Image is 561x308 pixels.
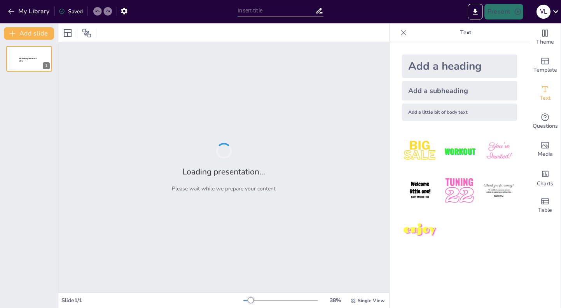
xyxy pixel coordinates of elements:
input: Insert title [238,5,315,16]
div: Add a little bit of body text [402,104,517,121]
span: Media [538,150,553,158]
span: Position [82,28,91,38]
img: 7.jpeg [402,212,438,248]
img: 4.jpeg [402,172,438,209]
img: 6.jpeg [481,172,517,209]
button: Present [484,4,523,19]
span: Single View [358,297,384,304]
div: Add a heading [402,55,517,78]
img: 2.jpeg [441,133,477,169]
div: 1 [6,46,52,72]
p: Text [410,23,522,42]
div: Saved [59,8,83,15]
button: Add slide [4,27,54,40]
div: Add ready made slides [530,51,561,79]
span: Text [540,94,551,102]
div: V L [537,5,551,19]
div: Add images, graphics, shapes or video [530,136,561,164]
img: 5.jpeg [441,172,477,209]
span: Theme [536,38,554,46]
div: Add a subheading [402,81,517,100]
p: Please wait while we prepare your content [172,185,276,192]
button: Export to PowerPoint [468,4,483,19]
span: Questions [533,122,558,130]
div: 1 [43,62,50,69]
img: 3.jpeg [481,133,517,169]
div: Add charts and graphs [530,164,561,192]
div: 38 % [326,297,344,304]
img: 1.jpeg [402,133,438,169]
div: Get real-time input from your audience [530,107,561,136]
button: My Library [6,5,53,18]
button: V L [537,4,551,19]
span: Charts [537,180,553,188]
span: Sendsteps presentation editor [19,58,37,62]
span: Template [533,66,557,74]
span: Table [538,206,552,215]
div: Change the overall theme [530,23,561,51]
div: Slide 1 / 1 [61,297,243,304]
h2: Loading presentation... [182,166,265,177]
div: Add text boxes [530,79,561,107]
div: Add a table [530,192,561,220]
div: Layout [61,27,74,39]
